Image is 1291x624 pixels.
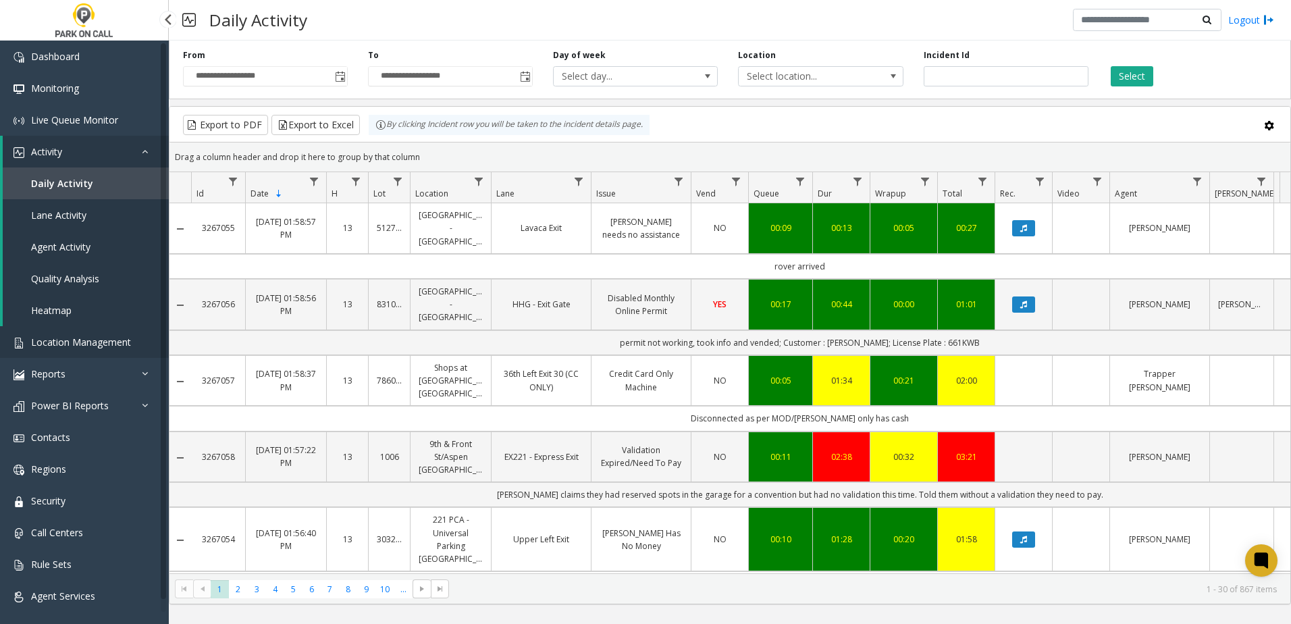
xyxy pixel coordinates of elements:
a: [GEOGRAPHIC_DATA] - [GEOGRAPHIC_DATA] [419,209,483,248]
span: Security [31,494,65,507]
a: NO [700,533,740,546]
img: 'icon' [14,115,24,126]
a: [GEOGRAPHIC_DATA] - [GEOGRAPHIC_DATA] [419,285,483,324]
span: Select day... [554,67,685,86]
div: Data table [169,172,1290,573]
a: Upper Left Exit [500,533,583,546]
span: Heatmap [31,304,72,317]
a: 00:32 [878,450,929,463]
a: Lavaca Exit [500,222,583,234]
span: Page 5 [284,580,302,598]
span: Agent Services [31,590,95,602]
span: Page 1 [211,580,229,598]
a: Logout [1228,13,1274,27]
img: 'icon' [14,338,24,348]
a: Validation Expired/Need To Pay [600,444,683,469]
span: Rule Sets [31,558,72,571]
img: 'icon' [14,528,24,539]
a: 3267057 [199,374,237,387]
span: Live Queue Monitor [31,113,118,126]
a: 00:11 [757,450,804,463]
label: Day of week [553,49,606,61]
span: Total [943,188,962,199]
a: 01:34 [821,374,862,387]
a: 13 [335,298,360,311]
span: Vend [696,188,716,199]
a: 00:20 [878,533,929,546]
span: Page 11 [394,580,413,598]
span: Location Management [31,336,131,348]
a: [PERSON_NAME] [1118,298,1201,311]
kendo-pager-info: 1 - 30 of 867 items [457,583,1277,595]
a: EX221 - Express Exit [500,450,583,463]
div: 00:05 [878,222,929,234]
a: Collapse Details [169,452,191,463]
span: Page 4 [266,580,284,598]
div: 00:17 [757,298,804,311]
span: Page 10 [376,580,394,598]
a: 512787 [377,222,402,234]
a: 303221 [377,533,402,546]
label: Location [738,49,776,61]
button: Select [1111,66,1153,86]
span: Reports [31,367,65,380]
span: Page 9 [357,580,375,598]
a: NO [700,450,740,463]
a: Collapse Details [169,376,191,387]
span: NO [714,534,727,545]
a: 00:00 [878,298,929,311]
a: Queue Filter Menu [791,172,810,190]
a: HHG - Exit Gate [500,298,583,311]
a: 36th Left Exit 30 (CC ONLY) [500,367,583,393]
span: NO [714,375,727,386]
a: Activity [3,136,169,167]
a: 221 PCA - Universal Parking [GEOGRAPHIC_DATA] [419,513,483,565]
a: Lane Filter Menu [570,172,588,190]
a: H Filter Menu [347,172,365,190]
a: Parker Filter Menu [1253,172,1271,190]
a: 02:38 [821,450,862,463]
a: 1006 [377,450,402,463]
a: 00:44 [821,298,862,311]
img: pageIcon [182,3,196,36]
a: 00:10 [757,533,804,546]
a: [DATE] 01:56:40 PM [254,527,318,552]
a: Wrapup Filter Menu [916,172,934,190]
span: Rec. [1000,188,1016,199]
label: Incident Id [924,49,970,61]
a: 13 [335,533,360,546]
a: [DATE] 01:58:56 PM [254,292,318,317]
img: 'icon' [14,560,24,571]
span: NO [714,451,727,463]
img: 'icon' [14,433,24,444]
h3: Daily Activity [203,3,314,36]
span: Page 2 [229,580,247,598]
span: Call Centers [31,526,83,539]
label: To [368,49,379,61]
span: Issue [596,188,616,199]
span: Page 8 [339,580,357,598]
a: 00:27 [946,222,986,234]
a: Trapper [PERSON_NAME] [1118,367,1201,393]
a: 00:09 [757,222,804,234]
span: Dur [818,188,832,199]
span: Agent [1115,188,1137,199]
a: 00:05 [757,374,804,387]
a: Issue Filter Menu [670,172,688,190]
a: Credit Card Only Machine [600,367,683,393]
span: Agent Activity [31,240,90,253]
span: Daily Activity [31,177,93,190]
a: Video Filter Menu [1088,172,1107,190]
a: 01:01 [946,298,986,311]
a: 3267056 [199,298,237,311]
span: Id [196,188,204,199]
span: Contacts [31,431,70,444]
a: Agent Activity [3,231,169,263]
a: Rec. Filter Menu [1031,172,1049,190]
